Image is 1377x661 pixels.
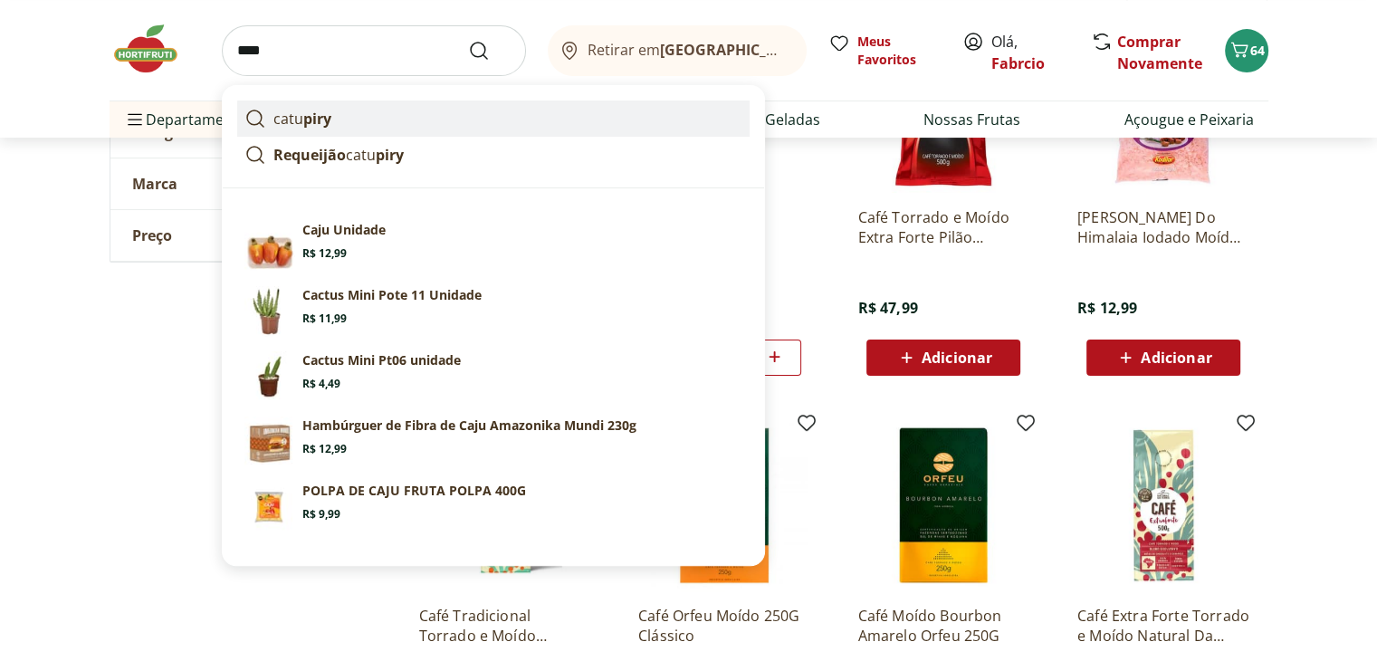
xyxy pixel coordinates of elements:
p: POLPA DE CAJU FRUTA POLPA 400G [302,482,526,500]
a: Nossas Frutas [923,109,1020,130]
span: R$ 12,99 [1077,298,1137,318]
img: Café Moído Bourbon Amarelo Orfeu 250G [857,419,1029,591]
p: catu [273,144,404,166]
a: Fabrcio [991,53,1045,73]
a: Comprar Novamente [1117,32,1202,73]
img: Hortifruti [110,22,200,76]
a: Café Moído Bourbon Amarelo Orfeu 250G [857,606,1029,646]
img: Principal [244,286,295,337]
span: R$ 11,99 [302,311,347,326]
span: Marca [132,175,177,193]
span: Olá, [991,31,1072,74]
a: POLPA DE CAJU FRUTA POLPA 400GR$ 9,99 [237,474,750,540]
p: catu [273,108,331,129]
span: 64 [1250,42,1265,59]
button: Adicionar [866,340,1020,376]
button: Carrinho [1225,29,1268,72]
span: Preço [132,226,172,244]
a: PrincipalCactus Mini Pote 11 UnidadeR$ 11,99 [237,279,750,344]
p: Hambúrguer de Fibra de Caju Amazonika Mundi 230g [302,417,636,435]
b: [GEOGRAPHIC_DATA]/[GEOGRAPHIC_DATA] [660,40,965,60]
span: Retirar em [588,42,788,58]
a: Café Orfeu Moído 250G Clássico [638,606,810,646]
p: Caju Unidade [302,221,386,239]
a: Café Tradicional Torrado e Moído Natural Da Terra 500g [419,606,591,646]
a: Café Extra Forte Torrado e Moído Natural Da Terra 500g [1077,606,1249,646]
button: Marca [110,158,382,209]
a: PrincipalCaju UnidadeR$ 12,99 [237,214,750,279]
a: Requeijãocatupiry [237,137,750,173]
img: Café Extra Forte Torrado e Moído Natural Da Terra 500g [1077,419,1249,591]
img: Principal [244,417,295,467]
span: R$ 4,49 [302,377,340,391]
span: Adicionar [922,350,992,365]
strong: piry [303,109,331,129]
span: R$ 12,99 [302,442,347,456]
span: R$ 12,99 [302,246,347,261]
a: PrincipalHambúrguer de Fibra de Caju Amazonika Mundi 230gR$ 12,99 [237,409,750,474]
span: Departamentos [124,98,254,141]
a: catupiry [237,101,750,137]
strong: piry [376,145,404,165]
strong: Requeijão [273,145,346,165]
span: Adicionar [1141,350,1211,365]
a: Meus Favoritos [828,33,941,69]
a: Cactus Mini Pt06 unidadeR$ 4,49 [237,344,750,409]
input: search [222,25,526,76]
p: Cactus Mini Pt06 unidade [302,351,461,369]
span: R$ 9,99 [302,507,340,522]
a: [PERSON_NAME] Do Himalaia Iodado Moído Natural Life 500G [1077,207,1249,247]
a: Açougue e Peixaria [1124,109,1253,130]
button: Preço [110,210,382,261]
a: Café Torrado e Moído Extra Forte Pilão Almofada 500g [857,207,1029,247]
p: Cactus Mini Pote 11 Unidade [302,286,482,304]
button: Adicionar [1086,340,1240,376]
button: Submit Search [468,40,512,62]
span: R$ 47,99 [857,298,917,318]
button: Retirar em[GEOGRAPHIC_DATA]/[GEOGRAPHIC_DATA] [548,25,807,76]
img: Principal [244,221,295,272]
span: Meus Favoritos [857,33,941,69]
button: Menu [124,98,146,141]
